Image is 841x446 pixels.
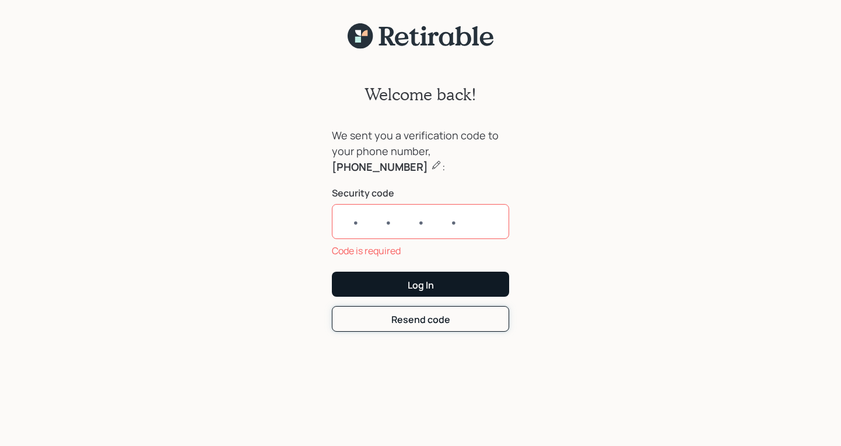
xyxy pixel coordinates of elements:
[332,244,509,258] div: Code is required
[332,187,509,199] label: Security code
[332,272,509,297] button: Log In
[332,306,509,331] button: Resend code
[408,279,434,292] div: Log In
[332,160,428,174] b: [PHONE_NUMBER]
[365,85,476,104] h2: Welcome back!
[391,313,450,326] div: Resend code
[332,204,509,239] input: ••••
[332,128,509,175] div: We sent you a verification code to your phone number, :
